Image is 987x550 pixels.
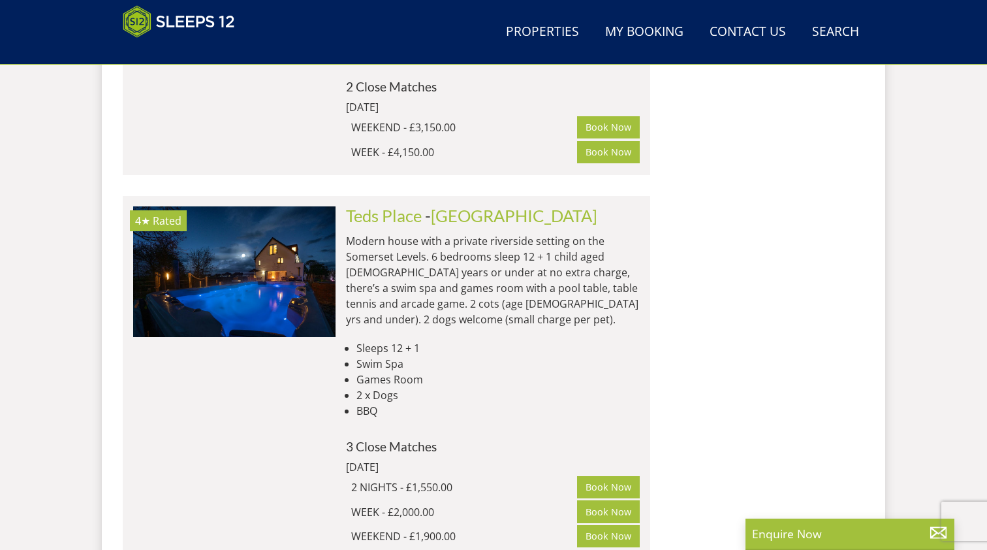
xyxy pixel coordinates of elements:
[356,387,640,403] li: 2 x Dogs
[577,116,640,138] a: Book Now
[351,479,577,495] div: 2 NIGHTS - £1,550.00
[351,528,577,544] div: WEEKEND - £1,900.00
[356,403,640,419] li: BBQ
[351,504,577,520] div: WEEK - £2,000.00
[577,141,640,163] a: Book Now
[356,340,640,356] li: Sleeps 12 + 1
[501,18,584,47] a: Properties
[356,356,640,372] li: Swim Spa
[133,206,336,337] a: 4★ Rated
[153,214,181,228] span: Rated
[346,459,522,475] div: [DATE]
[807,18,864,47] a: Search
[346,99,522,115] div: [DATE]
[351,144,577,160] div: WEEK - £4,150.00
[577,476,640,498] a: Book Now
[123,5,235,38] img: Sleeps 12
[577,500,640,523] a: Book Now
[600,18,689,47] a: My Booking
[133,206,336,337] img: teds_place_somerset_home_accommodation_vacation_sleeping_10.original.jpg
[346,233,640,327] p: Modern house with a private riverside setting on the Somerset Levels. 6 bedrooms sleep 12 + 1 chi...
[351,120,577,135] div: WEEKEND - £3,150.00
[346,80,640,93] h4: 2 Close Matches
[346,206,422,225] a: Teds Place
[731,84,987,550] iframe: LiveChat chat widget
[356,372,640,387] li: Games Room
[577,525,640,547] a: Book Now
[116,46,253,57] iframe: Customer reviews powered by Trustpilot
[346,440,640,453] h4: 3 Close Matches
[431,206,597,225] a: [GEOGRAPHIC_DATA]
[425,206,597,225] span: -
[135,214,150,228] span: Teds Place has a 4 star rating under the Quality in Tourism Scheme
[704,18,791,47] a: Contact Us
